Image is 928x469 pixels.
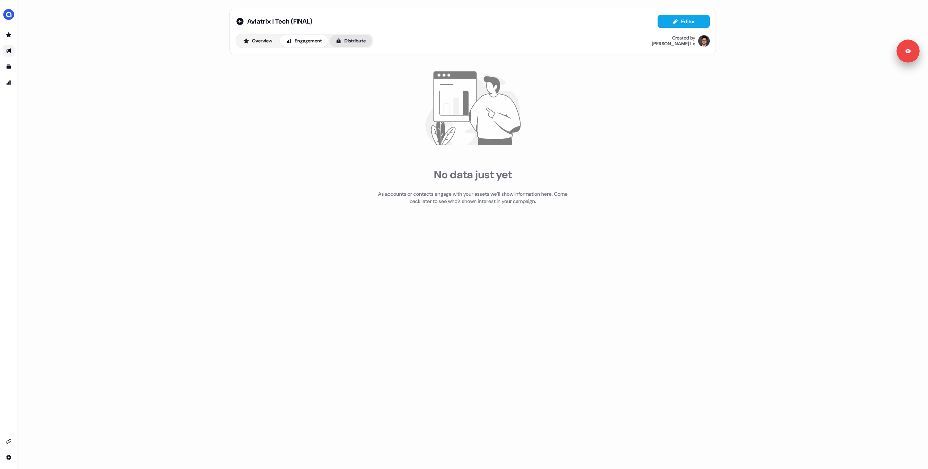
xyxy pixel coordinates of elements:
a: Go to prospects [3,29,14,41]
div: [PERSON_NAME] Le [652,41,695,47]
div: As accounts or contacts engage with your assets we’ll show information here. Come back later to s... [377,190,569,205]
a: Editor [658,18,710,26]
a: Go to templates [3,61,14,72]
img: illustration showing a graph with no data [422,57,524,159]
button: Editor [658,15,710,28]
button: Engagement [280,35,328,47]
img: Hugh [698,35,710,47]
a: Go to integrations [3,452,14,463]
a: Go to integrations [3,436,14,447]
span: Aviatrix | Tech (FINAL) [247,17,312,26]
div: Created by [672,35,695,41]
a: Go to attribution [3,77,14,88]
a: Go to outbound experience [3,45,14,57]
button: Distribute [330,35,372,47]
button: Overview [237,35,278,47]
div: No data just yet [434,168,512,182]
